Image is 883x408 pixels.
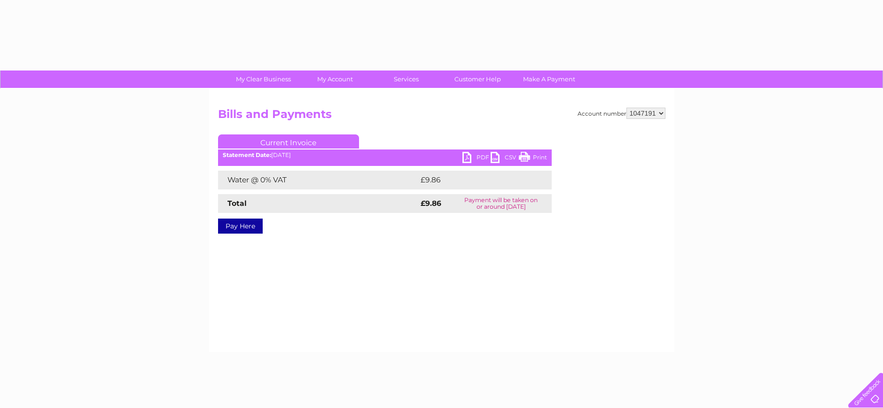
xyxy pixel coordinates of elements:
strong: Total [227,199,247,208]
a: Print [519,152,547,165]
td: £9.86 [418,171,531,189]
td: Water @ 0% VAT [218,171,418,189]
div: [DATE] [218,152,552,158]
a: PDF [462,152,491,165]
a: Make A Payment [510,71,588,88]
a: My Account [296,71,374,88]
a: CSV [491,152,519,165]
a: Current Invoice [218,134,359,149]
a: Pay Here [218,219,263,234]
div: Account number [578,108,665,119]
strong: £9.86 [421,199,441,208]
a: Services [367,71,445,88]
b: Statement Date: [223,151,271,158]
td: Payment will be taken on or around [DATE] [451,194,551,213]
h2: Bills and Payments [218,108,665,126]
a: My Clear Business [225,71,302,88]
a: Customer Help [439,71,516,88]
